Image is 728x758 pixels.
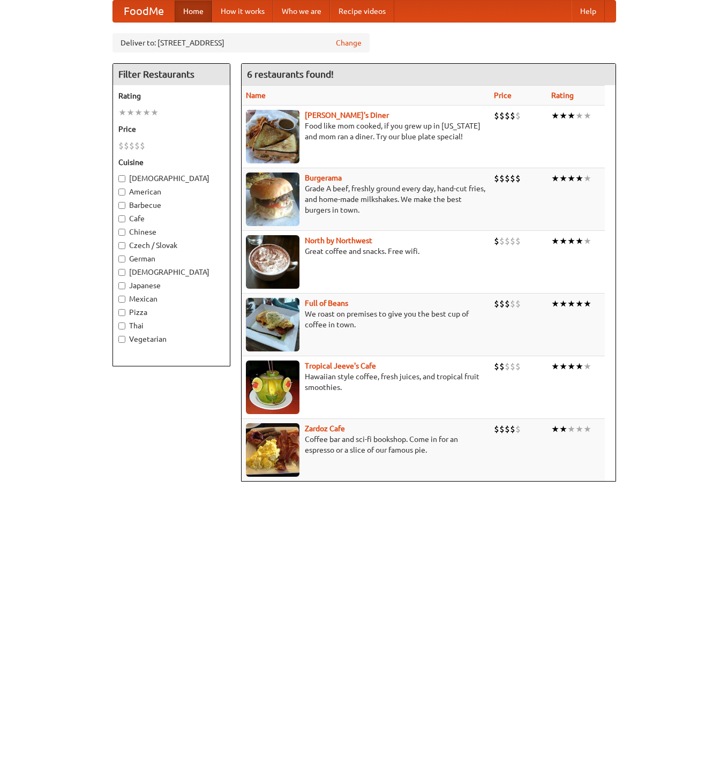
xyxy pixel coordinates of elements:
[551,235,559,247] li: ★
[305,424,345,433] a: Zardoz Cafe
[575,172,583,184] li: ★
[583,172,591,184] li: ★
[510,235,515,247] li: $
[559,423,567,435] li: ★
[494,172,499,184] li: $
[515,361,521,372] li: $
[572,1,605,22] a: Help
[118,294,224,304] label: Mexican
[551,91,574,100] a: Rating
[499,235,505,247] li: $
[305,362,376,370] a: Tropical Jeeve's Cafe
[246,183,485,215] p: Grade A beef, freshly ground every day, hand-cut fries, and home-made milkshakes. We make the bes...
[510,298,515,310] li: $
[505,423,510,435] li: $
[567,172,575,184] li: ★
[118,307,224,318] label: Pizza
[247,69,334,79] ng-pluralize: 6 restaurants found!
[118,200,224,211] label: Barbecue
[494,235,499,247] li: $
[118,309,125,316] input: Pizza
[175,1,212,22] a: Home
[212,1,273,22] a: How it works
[118,322,125,329] input: Thai
[246,91,266,100] a: Name
[583,361,591,372] li: ★
[567,110,575,122] li: ★
[118,227,224,237] label: Chinese
[499,110,505,122] li: $
[118,140,124,152] li: $
[118,253,224,264] label: German
[118,242,125,249] input: Czech / Slovak
[559,110,567,122] li: ★
[551,172,559,184] li: ★
[559,361,567,372] li: ★
[494,110,499,122] li: $
[515,172,521,184] li: $
[118,186,224,197] label: American
[118,213,224,224] label: Cafe
[494,423,499,435] li: $
[575,423,583,435] li: ★
[305,174,342,182] a: Burgerama
[118,240,224,251] label: Czech / Slovak
[305,236,372,245] a: North by Northwest
[510,423,515,435] li: $
[118,282,125,289] input: Japanese
[567,423,575,435] li: ★
[118,269,125,276] input: [DEMOGRAPHIC_DATA]
[134,140,140,152] li: $
[124,140,129,152] li: $
[515,423,521,435] li: $
[118,267,224,277] label: [DEMOGRAPHIC_DATA]
[140,140,145,152] li: $
[505,172,510,184] li: $
[113,64,230,85] h4: Filter Restaurants
[583,423,591,435] li: ★
[273,1,330,22] a: Who we are
[505,298,510,310] li: $
[118,215,125,222] input: Cafe
[118,256,125,262] input: German
[246,110,299,163] img: sallys.jpg
[305,111,389,119] a: [PERSON_NAME]'s Diner
[113,1,175,22] a: FoodMe
[567,235,575,247] li: ★
[305,299,348,307] a: Full of Beans
[575,298,583,310] li: ★
[551,298,559,310] li: ★
[246,121,485,142] p: Food like mom cooked, if you grew up in [US_STATE] and mom ran a diner. Try our blue plate special!
[515,110,521,122] li: $
[505,110,510,122] li: $
[142,107,151,118] li: ★
[494,298,499,310] li: $
[575,235,583,247] li: ★
[134,107,142,118] li: ★
[336,37,362,48] a: Change
[118,189,125,196] input: American
[499,298,505,310] li: $
[575,110,583,122] li: ★
[499,423,505,435] li: $
[505,235,510,247] li: $
[118,229,125,236] input: Chinese
[510,172,515,184] li: $
[246,434,485,455] p: Coffee bar and sci-fi bookshop. Come in for an espresso or a slice of our famous pie.
[567,361,575,372] li: ★
[567,298,575,310] li: ★
[118,202,125,209] input: Barbecue
[551,361,559,372] li: ★
[583,110,591,122] li: ★
[499,361,505,372] li: $
[551,423,559,435] li: ★
[494,91,512,100] a: Price
[129,140,134,152] li: $
[575,361,583,372] li: ★
[118,336,125,343] input: Vegetarian
[118,107,126,118] li: ★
